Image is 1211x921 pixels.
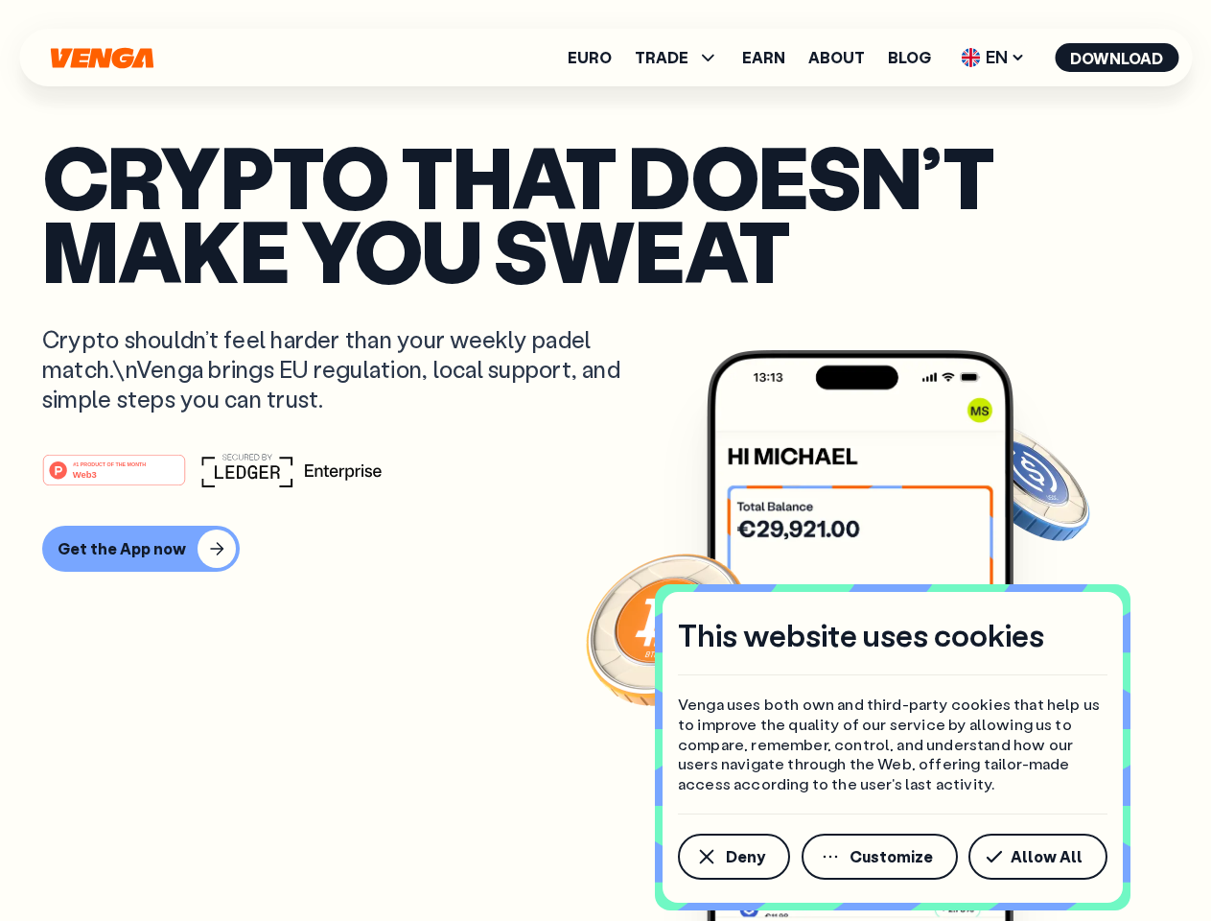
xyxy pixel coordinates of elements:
a: Get the App now [42,526,1169,572]
a: Euro [568,50,612,65]
a: #1 PRODUCT OF THE MONTHWeb3 [42,465,186,490]
img: USDC coin [956,413,1094,551]
svg: Home [48,47,155,69]
button: Get the App now [42,526,240,572]
a: About [808,50,865,65]
span: Customize [850,849,933,864]
button: Customize [802,834,958,880]
div: Get the App now [58,539,186,558]
h4: This website uses cookies [678,615,1044,655]
button: Allow All [968,834,1107,880]
span: EN [954,42,1032,73]
p: Crypto that doesn’t make you sweat [42,139,1169,286]
tspan: Web3 [73,468,97,479]
img: Bitcoin [582,542,755,715]
a: Blog [888,50,931,65]
span: TRADE [635,50,688,65]
p: Crypto shouldn’t feel harder than your weekly padel match.\nVenga brings EU regulation, local sup... [42,324,648,414]
span: Deny [726,849,765,864]
span: TRADE [635,46,719,69]
span: Allow All [1011,849,1083,864]
a: Earn [742,50,785,65]
p: Venga uses both own and third-party cookies that help us to improve the quality of our service by... [678,695,1107,794]
button: Deny [678,834,790,880]
tspan: #1 PRODUCT OF THE MONTH [73,460,146,466]
button: Download [1055,43,1178,72]
img: flag-uk [961,48,980,67]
